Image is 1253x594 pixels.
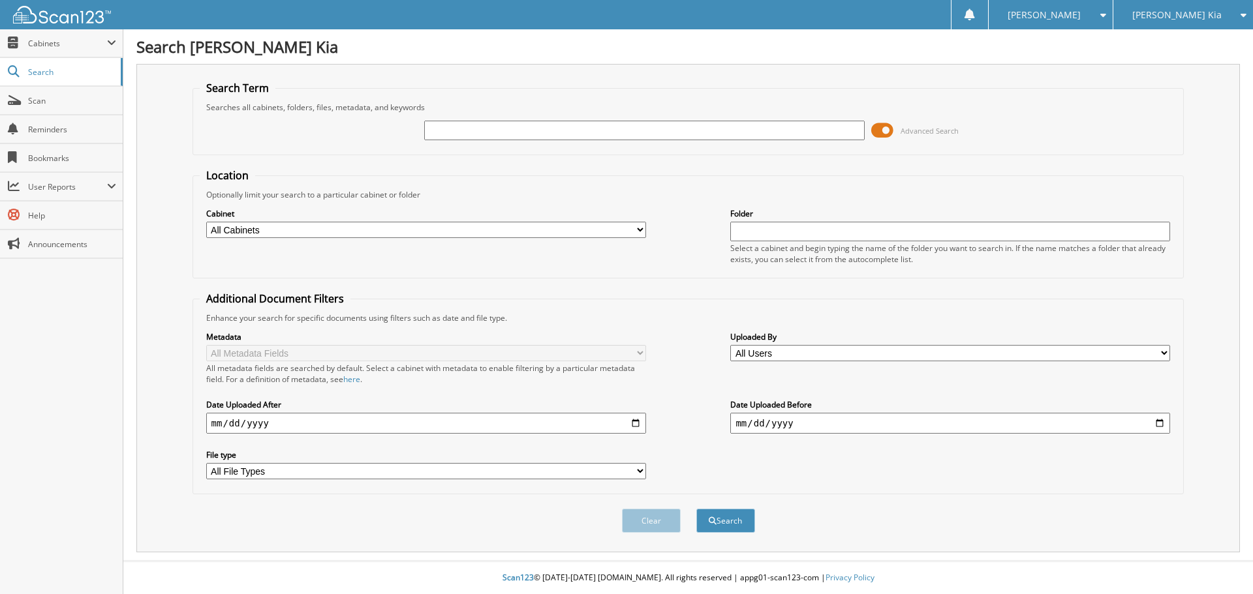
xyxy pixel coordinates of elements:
div: Select a cabinet and begin typing the name of the folder you want to search in. If the name match... [730,243,1170,265]
button: Clear [622,509,681,533]
span: Advanced Search [901,126,959,136]
span: Bookmarks [28,153,116,164]
label: Date Uploaded After [206,399,646,410]
span: Scan123 [503,572,534,583]
label: Cabinet [206,208,646,219]
button: Search [696,509,755,533]
legend: Location [200,168,255,183]
span: User Reports [28,181,107,192]
label: Metadata [206,331,646,342]
a: here [343,374,360,385]
div: Searches all cabinets, folders, files, metadata, and keywords [200,102,1177,113]
span: [PERSON_NAME] Kia [1132,11,1222,19]
label: Uploaded By [730,331,1170,342]
span: Cabinets [28,38,107,49]
span: Reminders [28,124,116,135]
div: Optionally limit your search to a particular cabinet or folder [200,189,1177,200]
span: Search [28,67,114,78]
legend: Search Term [200,81,275,95]
div: © [DATE]-[DATE] [DOMAIN_NAME]. All rights reserved | appg01-scan123-com | [123,562,1253,594]
img: scan123-logo-white.svg [13,6,111,23]
legend: Additional Document Filters [200,291,350,306]
div: All metadata fields are searched by default. Select a cabinet with metadata to enable filtering b... [206,363,646,385]
span: [PERSON_NAME] [1008,11,1081,19]
span: Announcements [28,239,116,250]
input: start [206,413,646,434]
label: File type [206,449,646,460]
input: end [730,413,1170,434]
label: Folder [730,208,1170,219]
div: Enhance your search for specific documents using filters such as date and file type. [200,312,1177,323]
span: Help [28,210,116,221]
a: Privacy Policy [826,572,874,583]
span: Scan [28,95,116,106]
label: Date Uploaded Before [730,399,1170,410]
h1: Search [PERSON_NAME] Kia [136,36,1240,57]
